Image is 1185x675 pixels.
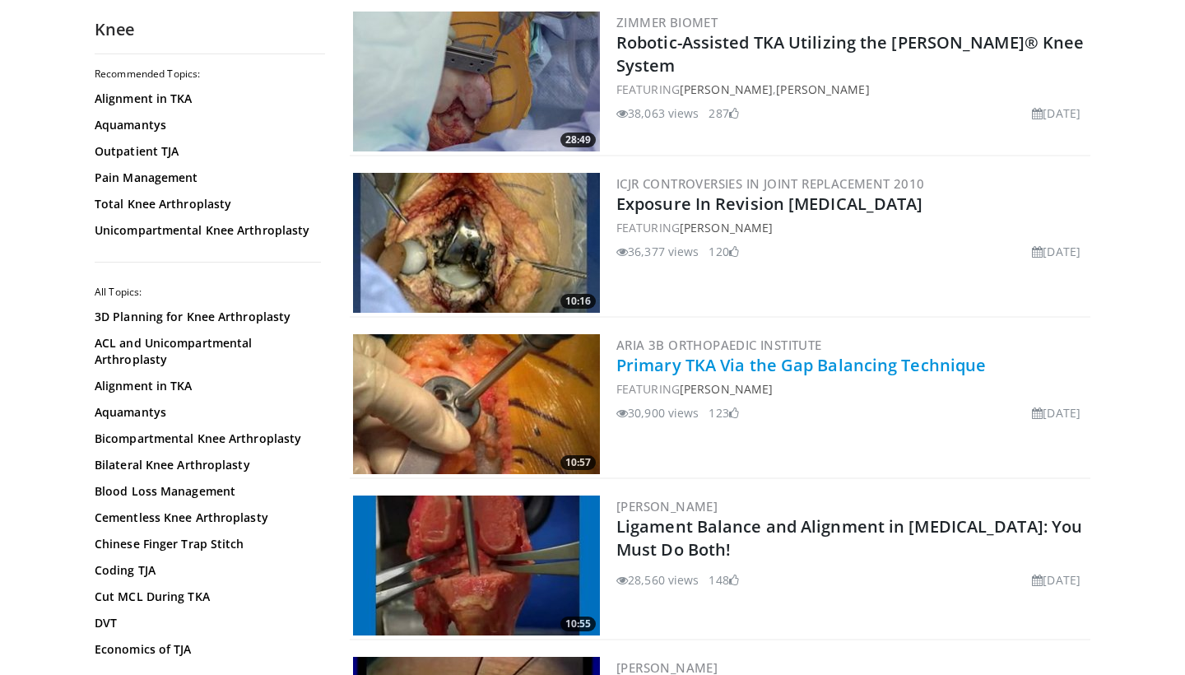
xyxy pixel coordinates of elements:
[95,286,321,299] h2: All Topics:
[709,105,738,122] li: 287
[95,536,317,552] a: Chinese Finger Trap Stitch
[616,354,986,376] a: Primary TKA Via the Gap Balancing Technique
[680,220,773,235] a: [PERSON_NAME]
[709,571,738,589] li: 148
[616,515,1082,561] a: Ligament Balance and Alignment in [MEDICAL_DATA]: You Must Do Both!
[95,91,317,107] a: Alignment in TKA
[616,571,699,589] li: 28,560 views
[1032,243,1080,260] li: [DATE]
[95,117,317,133] a: Aquamantys
[95,335,317,368] a: ACL and Unicompartmental Arthroplasty
[95,196,317,212] a: Total Knee Arthroplasty
[95,562,317,579] a: Coding TJA
[95,641,317,658] a: Economics of TJA
[95,19,325,40] h2: Knee
[95,457,317,473] a: Bilateral Knee Arthroplasty
[95,483,317,500] a: Blood Loss Management
[353,496,600,635] img: 242016_0004_1.png.300x170_q85_crop-smart_upscale.jpg
[95,67,321,81] h2: Recommended Topics:
[616,14,718,30] a: Zimmer Biomet
[616,81,1087,98] div: FEATURING ,
[709,243,738,260] li: 120
[95,431,317,447] a: Bicompartmental Knee Arthroplasty
[616,380,1087,398] div: FEATURING
[95,143,317,160] a: Outpatient TJA
[353,496,600,635] a: 10:55
[776,81,869,97] a: [PERSON_NAME]
[616,243,699,260] li: 36,377 views
[95,615,317,631] a: DVT
[95,404,317,421] a: Aquamantys
[95,170,317,186] a: Pain Management
[1032,105,1080,122] li: [DATE]
[95,309,317,325] a: 3D Planning for Knee Arthroplasty
[616,105,699,122] li: 38,063 views
[560,133,596,147] span: 28:49
[680,81,773,97] a: [PERSON_NAME]
[1032,571,1080,589] li: [DATE]
[616,193,923,215] a: Exposure In Revision [MEDICAL_DATA]
[616,404,699,421] li: 30,900 views
[95,510,317,526] a: Cementless Knee Arthroplasty
[560,617,596,631] span: 10:55
[95,222,317,239] a: Unicompartmental Knee Arthroplasty
[680,381,773,397] a: [PERSON_NAME]
[353,334,600,474] img: 761519_3.png.300x170_q85_crop-smart_upscale.jpg
[616,219,1087,236] div: FEATURING
[353,173,600,313] a: 10:16
[353,12,600,151] a: 28:49
[353,12,600,151] img: 8628d054-67c0-4db7-8e0b-9013710d5e10.300x170_q85_crop-smart_upscale.jpg
[616,498,718,514] a: [PERSON_NAME]
[95,589,317,605] a: Cut MCL During TKA
[709,404,738,421] li: 123
[353,334,600,474] a: 10:57
[353,173,600,313] img: Screen_shot_2010-09-03_at_2.11.03_PM_2.png.300x170_q85_crop-smart_upscale.jpg
[560,455,596,470] span: 10:57
[1032,404,1080,421] li: [DATE]
[560,294,596,309] span: 10:16
[616,175,925,192] a: ICJR Controversies in Joint Replacement 2010
[616,31,1084,77] a: Robotic-Assisted TKA Utilizing the [PERSON_NAME]® Knee System
[616,337,822,353] a: Aria 3B Orthopaedic Institute
[95,378,317,394] a: Alignment in TKA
